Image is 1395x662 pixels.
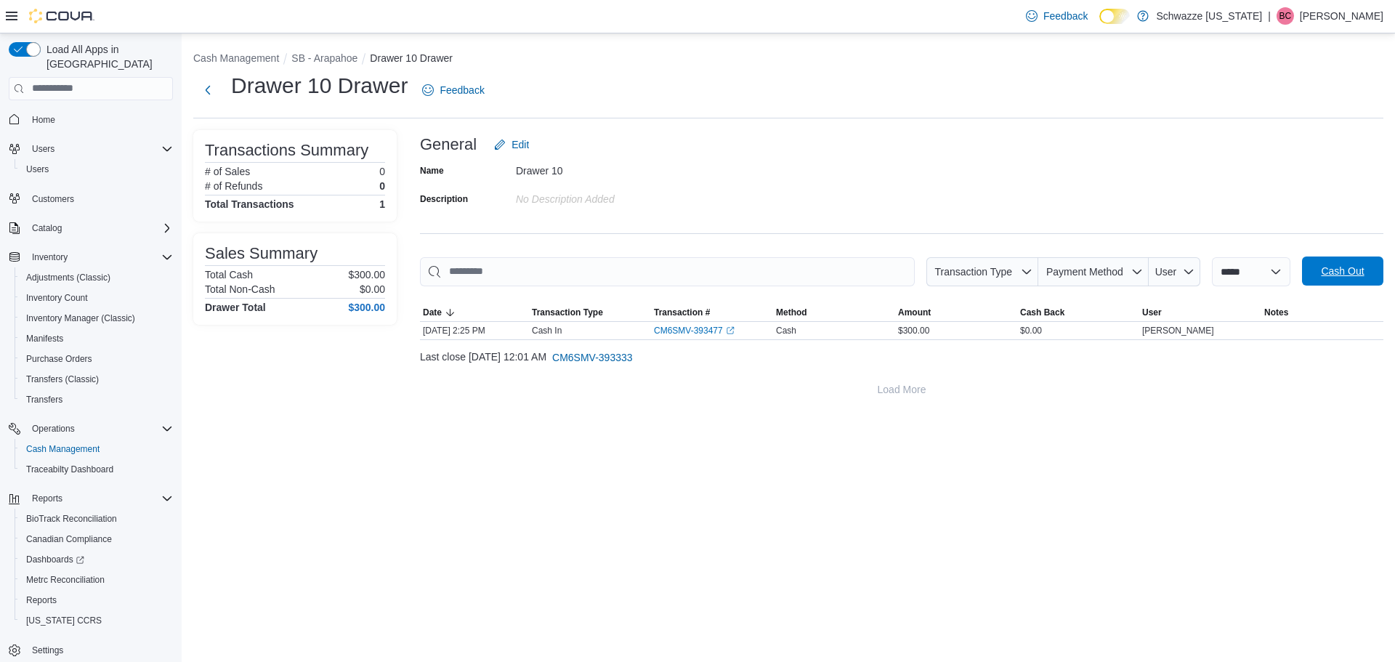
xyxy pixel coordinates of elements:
a: Feedback [416,76,490,105]
span: Operations [26,420,173,437]
span: Cash Management [26,443,100,455]
span: [US_STATE] CCRS [26,615,102,626]
button: Inventory Manager (Classic) [15,308,179,328]
button: Transaction Type [529,304,651,321]
span: Metrc Reconciliation [26,574,105,586]
span: Inventory [32,251,68,263]
span: Traceabilty Dashboard [26,464,113,475]
span: BioTrack Reconciliation [26,513,117,525]
span: CM6SMV-393333 [552,350,633,365]
h3: General [420,136,477,153]
a: Reports [20,592,62,609]
span: Metrc Reconciliation [20,571,173,589]
span: Amount [898,307,931,318]
a: Inventory Manager (Classic) [20,310,141,327]
button: Notes [1261,304,1383,321]
input: Dark Mode [1099,9,1130,24]
span: Load All Apps in [GEOGRAPHIC_DATA] [41,42,173,71]
span: Notes [1264,307,1288,318]
button: Date [420,304,529,321]
span: Inventory Manager (Classic) [20,310,173,327]
a: Adjustments (Classic) [20,269,116,286]
button: Traceabilty Dashboard [15,459,179,480]
a: Metrc Reconciliation [20,571,110,589]
p: 0 [379,166,385,177]
input: This is a search bar. As you type, the results lower in the page will automatically filter. [420,257,915,286]
h6: Total Cash [205,269,253,280]
p: [PERSON_NAME] [1300,7,1383,25]
p: 0 [379,180,385,192]
button: Reports [26,490,68,507]
h4: Total Transactions [205,198,294,210]
button: User [1149,257,1200,286]
button: Customers [3,188,179,209]
p: $300.00 [348,269,385,280]
span: Catalog [26,219,173,237]
span: Users [26,164,49,175]
button: Users [3,139,179,159]
button: Adjustments (Classic) [15,267,179,288]
h4: 1 [379,198,385,210]
button: Users [26,140,60,158]
a: BioTrack Reconciliation [20,510,123,528]
span: Date [423,307,442,318]
span: Load More [878,382,926,397]
h6: # of Sales [205,166,250,177]
button: Transfers (Classic) [15,369,179,389]
button: SB - Arapahoe [291,52,357,64]
a: Inventory Count [20,289,94,307]
button: Reports [3,488,179,509]
button: Home [3,109,179,130]
span: Transaction # [654,307,710,318]
button: User [1139,304,1261,321]
span: Transfers [26,394,62,405]
span: Inventory Count [20,289,173,307]
button: Cash Out [1302,257,1383,286]
span: BC [1279,7,1292,25]
a: Transfers (Classic) [20,371,105,388]
button: Amount [895,304,1017,321]
span: $300.00 [898,325,929,336]
span: Traceabilty Dashboard [20,461,173,478]
span: Transfers (Classic) [26,374,99,385]
span: Method [776,307,807,318]
span: User [1155,266,1177,278]
span: Transaction Type [934,266,1012,278]
span: Inventory [26,249,173,266]
button: Metrc Reconciliation [15,570,179,590]
div: $0.00 [1017,322,1139,339]
a: Dashboards [15,549,179,570]
span: BioTrack Reconciliation [20,510,173,528]
span: Transfers [20,391,173,408]
button: Reports [15,590,179,610]
button: CM6SMV-393333 [546,343,639,372]
span: Dashboards [26,554,84,565]
button: Catalog [3,218,179,238]
h6: # of Refunds [205,180,262,192]
button: Next [193,76,222,105]
a: Dashboards [20,551,90,568]
button: Operations [3,419,179,439]
span: Home [26,110,173,129]
button: Cash Back [1017,304,1139,321]
button: Cash Management [193,52,279,64]
p: Schwazze [US_STATE] [1156,7,1262,25]
button: Settings [3,639,179,661]
div: Last close [DATE] 12:01 AM [420,343,1383,372]
span: Users [32,143,54,155]
span: Transaction Type [532,307,603,318]
p: Cash In [532,325,562,336]
span: Cash Out [1321,264,1364,278]
span: Purchase Orders [20,350,173,368]
span: Reports [20,592,173,609]
span: Home [32,114,55,126]
h6: Total Non-Cash [205,283,275,295]
button: Payment Method [1038,257,1149,286]
button: Users [15,159,179,179]
span: Edit [511,137,529,152]
a: Purchase Orders [20,350,98,368]
label: Name [420,165,444,177]
div: No Description added [516,187,711,205]
span: Inventory Manager (Classic) [26,312,135,324]
h3: Sales Summary [205,245,318,262]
